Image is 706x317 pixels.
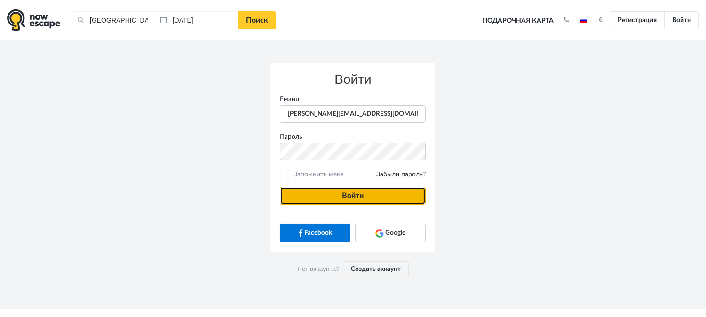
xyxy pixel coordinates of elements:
[595,16,608,25] button: €
[73,11,156,29] input: Город или название квеста
[580,18,587,23] img: ru.jpg
[664,11,699,29] a: Войти
[355,224,426,242] a: Google
[376,170,426,179] a: Забыли пароль?
[282,172,288,178] input: Запомнить меняЗабыли пароль?
[385,228,405,238] span: Google
[479,10,557,31] a: Подарочная карта
[273,132,433,142] label: Пароль
[238,11,276,29] a: Поиск
[280,72,426,87] h3: Войти
[304,228,332,238] span: Facebook
[273,95,433,104] label: Емайл
[599,17,603,24] strong: €
[280,224,350,242] a: Facebook
[156,11,238,29] input: Дата
[343,261,409,277] a: Создать аккаунт
[291,170,426,179] span: Запомнить меня
[7,9,60,31] img: logo
[270,252,435,286] div: Нет аккаунта?
[610,11,665,29] a: Регистрация
[280,187,426,205] button: Войти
